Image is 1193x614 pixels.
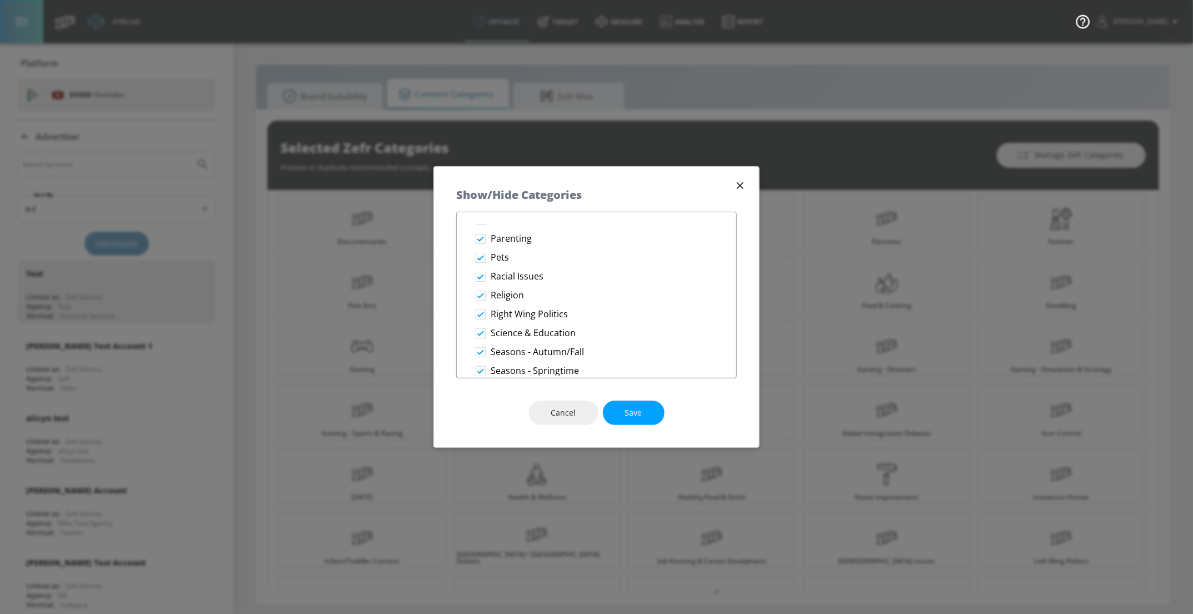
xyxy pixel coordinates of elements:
span: Save [625,406,642,420]
p: Science & Education [491,327,576,339]
span: Cancel [551,406,576,420]
p: Religion [491,289,524,301]
button: Open Resource Center [1067,6,1099,37]
h5: Show/Hide Categories [456,189,582,201]
p: Pets [491,252,509,263]
p: Seasons - Springtime [491,365,579,377]
button: Save [603,401,665,426]
p: Seasons - Autumn/Fall [491,346,584,358]
button: Cancel [529,401,598,426]
p: Right Wing Politics [491,308,568,320]
p: Racial Issues [491,271,543,282]
p: Parenting [491,233,532,244]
